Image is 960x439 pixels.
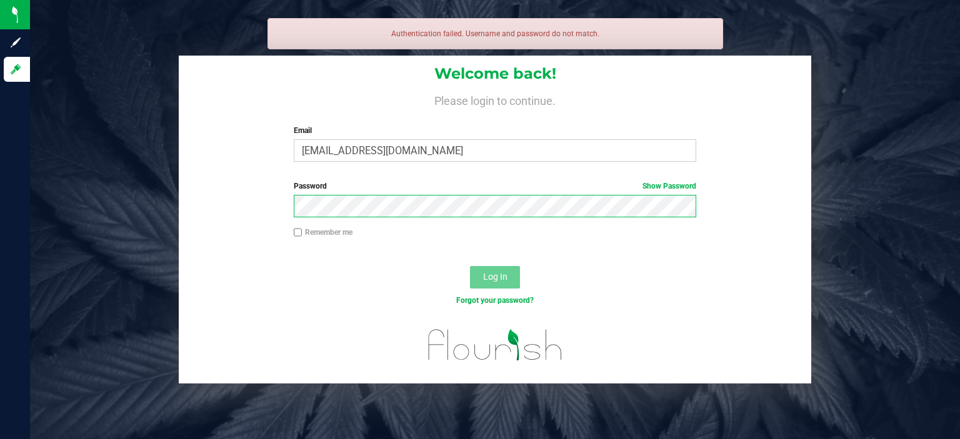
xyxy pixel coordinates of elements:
label: Remember me [294,227,352,238]
a: Forgot your password? [456,296,534,305]
a: Show Password [642,182,696,190]
div: Authentication failed. Username and password do not match. [267,18,723,49]
label: Email [294,125,697,136]
button: Log In [470,266,520,289]
input: Remember me [294,228,302,237]
inline-svg: Sign up [9,36,22,49]
h1: Welcome back! [179,66,811,82]
h4: Please login to continue. [179,92,811,107]
span: Password [294,182,327,190]
span: Log In [483,272,507,282]
img: flourish_logo.svg [416,320,574,370]
inline-svg: Log in [9,63,22,76]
